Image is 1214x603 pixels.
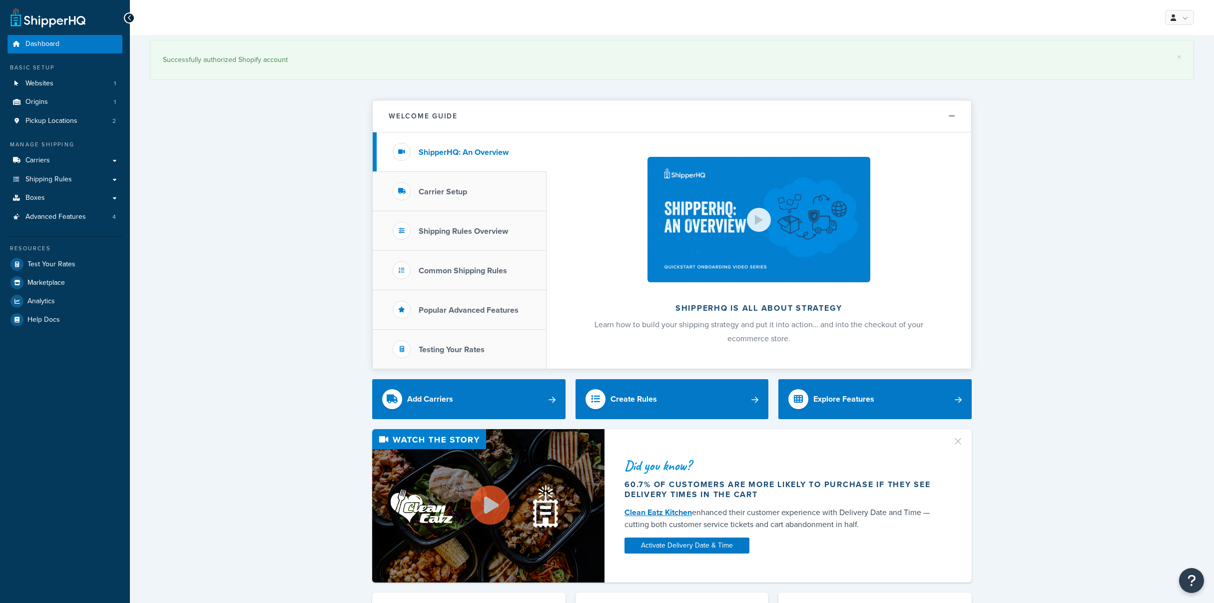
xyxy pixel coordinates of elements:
[419,227,508,236] h3: Shipping Rules Overview
[576,379,769,419] a: Create Rules
[778,379,972,419] a: Explore Features
[1179,568,1204,593] button: Open Resource Center
[7,274,122,292] a: Marketplace
[419,306,519,315] h3: Popular Advanced Features
[25,156,50,165] span: Carriers
[7,208,122,226] li: Advanced Features
[25,40,59,48] span: Dashboard
[7,255,122,273] a: Test Your Rates
[7,208,122,226] a: Advanced Features4
[25,79,53,88] span: Websites
[813,392,874,406] div: Explore Features
[373,100,971,132] button: Welcome Guide
[624,538,749,554] a: Activate Delivery Date & Time
[419,148,509,157] h3: ShipperHQ: An Overview
[7,93,122,111] li: Origins
[114,98,116,106] span: 1
[25,194,45,202] span: Boxes
[114,79,116,88] span: 1
[25,213,86,221] span: Advanced Features
[112,117,116,125] span: 2
[595,319,923,344] span: Learn how to build your shipping strategy and put it into action… and into the checkout of your e...
[25,98,48,106] span: Origins
[7,112,122,130] li: Pickup Locations
[27,279,65,287] span: Marketplace
[7,170,122,189] a: Shipping Rules
[407,392,453,406] div: Add Carriers
[624,480,940,500] div: 60.7% of customers are more likely to purchase if they see delivery times in the cart
[624,507,692,518] a: Clean Eatz Kitchen
[389,112,458,120] h2: Welcome Guide
[7,151,122,170] a: Carriers
[25,175,72,184] span: Shipping Rules
[610,392,657,406] div: Create Rules
[112,213,116,221] span: 4
[372,379,566,419] a: Add Carriers
[419,345,485,354] h3: Testing Your Rates
[27,316,60,324] span: Help Docs
[7,63,122,72] div: Basic Setup
[624,459,940,473] div: Did you know?
[25,117,77,125] span: Pickup Locations
[7,35,122,53] a: Dashboard
[7,189,122,207] a: Boxes
[27,260,75,269] span: Test Your Rates
[163,53,1181,67] div: Successfully authorized Shopify account
[1177,53,1181,61] a: ×
[647,157,870,282] img: ShipperHQ is all about strategy
[27,297,55,306] span: Analytics
[419,266,507,275] h3: Common Shipping Rules
[7,74,122,93] a: Websites1
[7,112,122,130] a: Pickup Locations2
[419,187,467,196] h3: Carrier Setup
[7,292,122,310] a: Analytics
[624,507,940,531] div: enhanced their customer experience with Delivery Date and Time — cutting both customer service ti...
[7,140,122,149] div: Manage Shipping
[7,244,122,253] div: Resources
[7,311,122,329] a: Help Docs
[7,93,122,111] a: Origins1
[7,74,122,93] li: Websites
[372,429,605,583] img: Video thumbnail
[573,304,945,313] h2: ShipperHQ is all about strategy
